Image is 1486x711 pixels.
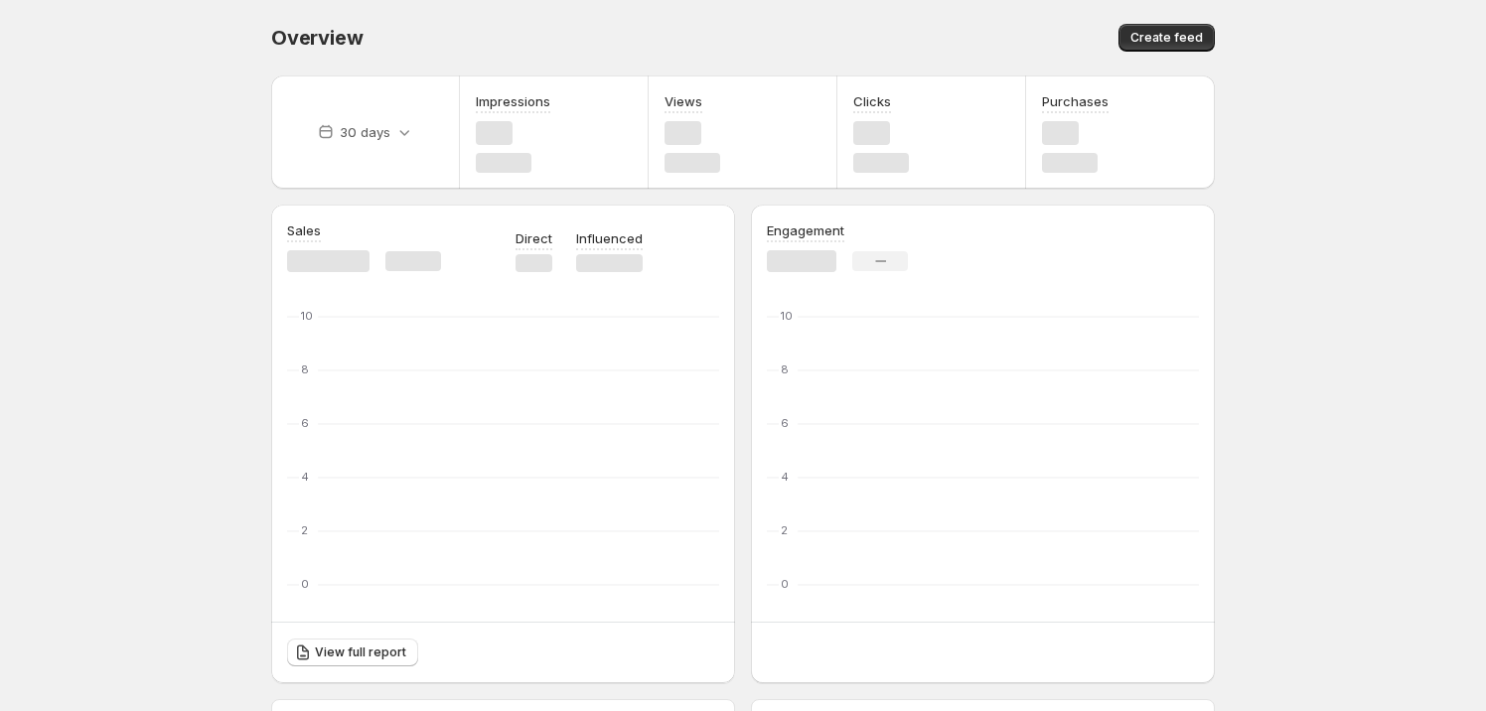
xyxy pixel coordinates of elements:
text: 6 [781,416,789,430]
h3: Purchases [1042,91,1109,111]
h3: Engagement [767,220,844,240]
a: View full report [287,639,418,666]
text: 8 [301,362,309,376]
text: 10 [781,309,793,323]
text: 4 [301,470,309,484]
text: 0 [301,577,309,591]
button: Create feed [1118,24,1215,52]
span: Create feed [1130,30,1203,46]
h3: Clicks [853,91,891,111]
p: Direct [516,228,552,248]
h3: Sales [287,220,321,240]
text: 0 [781,577,789,591]
h3: Impressions [476,91,550,111]
text: 8 [781,362,789,376]
text: 6 [301,416,309,430]
span: Overview [271,26,363,50]
span: View full report [315,644,406,660]
p: Influenced [576,228,643,248]
text: 2 [781,523,788,537]
p: 30 days [340,122,390,142]
h3: Views [665,91,702,111]
text: 2 [301,523,308,537]
text: 4 [781,470,789,484]
text: 10 [301,309,313,323]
